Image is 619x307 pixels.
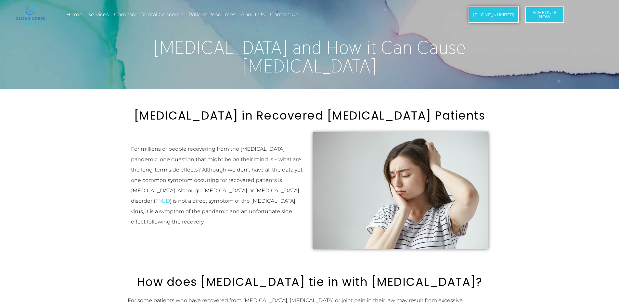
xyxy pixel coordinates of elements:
span: Schedule Now [533,10,557,19]
a: Patient Resources [187,7,237,22]
a: Common Dental Concerns [113,7,184,22]
h2: How does [MEDICAL_DATA] tie in with [MEDICAL_DATA]? [128,275,492,289]
img: logo [16,6,45,24]
span: [PHONE_NUMBER] [473,13,514,17]
a: About Us [240,7,266,22]
h2: [MEDICAL_DATA] in Recovered [MEDICAL_DATA] Patients [128,109,492,122]
h1: [MEDICAL_DATA] and How it Can Cause [MEDICAL_DATA] [128,38,492,75]
a: Home [65,7,84,22]
a: [PHONE_NUMBER] [469,6,519,23]
nav: Menu [65,7,426,22]
a: TMJD [155,198,170,204]
p: For millions of people recovering from the [MEDICAL_DATA] pandemic, one question that might be on... [131,144,306,227]
a: ScheduleNow [525,6,564,23]
a: Services [87,7,110,22]
a: Contact Us [269,7,299,22]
